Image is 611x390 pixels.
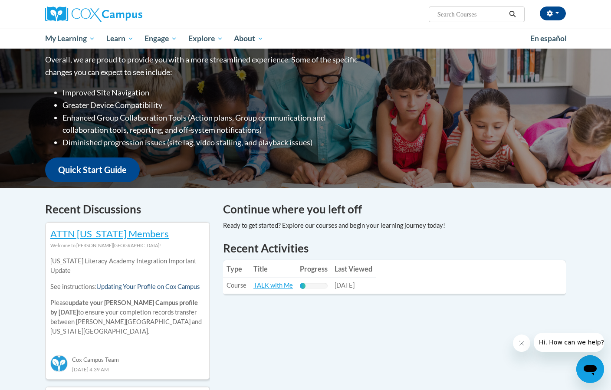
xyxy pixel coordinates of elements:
[106,33,134,44] span: Learn
[45,157,140,182] a: Quick Start Guide
[250,260,296,278] th: Title
[45,7,142,22] img: Cox Campus
[183,29,229,49] a: Explore
[32,29,579,49] div: Main menu
[62,136,360,149] li: Diminished progression issues (site lag, video stalling, and playback issues)
[62,99,360,111] li: Greater Device Compatibility
[96,283,200,290] a: Updating Your Profile on Cox Campus
[525,29,572,48] a: En español
[62,111,360,137] li: Enhanced Group Collaboration Tools (Action plans, Group communication and collaboration tools, re...
[50,364,205,374] div: [DATE] 4:39 AM
[234,33,263,44] span: About
[62,86,360,99] li: Improved Site Navigation
[45,7,210,22] a: Cox Campus
[101,29,139,49] a: Learn
[50,349,205,364] div: Cox Campus Team
[50,250,205,343] div: Please to ensure your completion records transfer between [PERSON_NAME][GEOGRAPHIC_DATA] and [US_...
[506,9,519,20] button: Search
[229,29,269,49] a: About
[253,282,293,289] a: TALK with Me
[534,333,604,352] iframe: Message from company
[513,334,530,352] iframe: Close message
[530,34,567,43] span: En español
[45,53,360,79] p: Overall, we are proud to provide you with a more streamlined experience. Some of the specific cha...
[139,29,183,49] a: Engage
[45,201,210,218] h4: Recent Discussions
[300,283,305,289] div: Progress, %
[223,201,566,218] h4: Continue where you left off
[50,299,198,316] b: update your [PERSON_NAME] Campus profile by [DATE]
[296,260,331,278] th: Progress
[437,9,506,20] input: Search Courses
[576,355,604,383] iframe: Button to launch messaging window
[223,240,566,256] h1: Recent Activities
[188,33,223,44] span: Explore
[45,33,95,44] span: My Learning
[540,7,566,20] button: Account Settings
[50,282,205,292] p: See instructions:
[50,241,205,250] div: Welcome to [PERSON_NAME][GEOGRAPHIC_DATA]!
[50,228,169,239] a: ATTN [US_STATE] Members
[227,282,246,289] span: Course
[223,260,250,278] th: Type
[145,33,177,44] span: Engage
[39,29,101,49] a: My Learning
[335,282,355,289] span: [DATE]
[331,260,376,278] th: Last Viewed
[50,355,68,372] img: Cox Campus Team
[50,256,205,275] p: [US_STATE] Literacy Academy Integration Important Update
